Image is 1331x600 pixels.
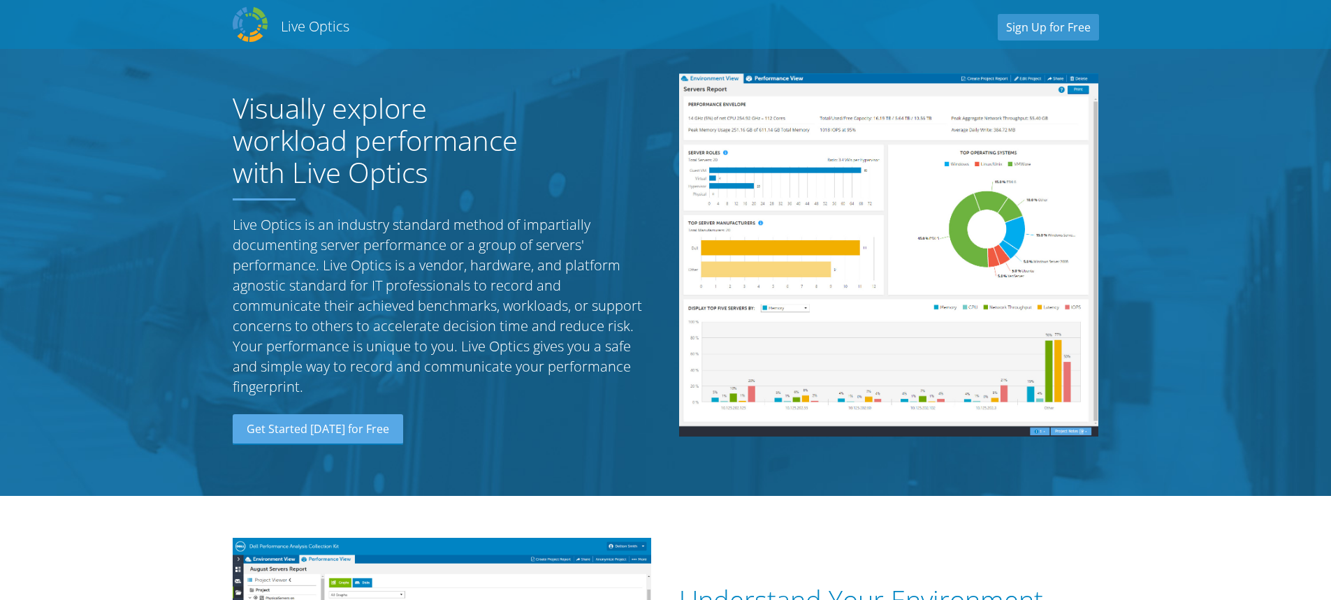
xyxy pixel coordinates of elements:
img: Server Report [679,73,1098,437]
p: Live Optics is an industry standard method of impartially documenting server performance or a gro... [233,214,652,397]
a: Get Started [DATE] for Free [233,414,403,445]
img: Dell Dpack [233,7,268,42]
h2: Live Optics [281,17,349,36]
a: Sign Up for Free [998,14,1099,41]
h1: Visually explore workload performance with Live Optics [233,92,547,189]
